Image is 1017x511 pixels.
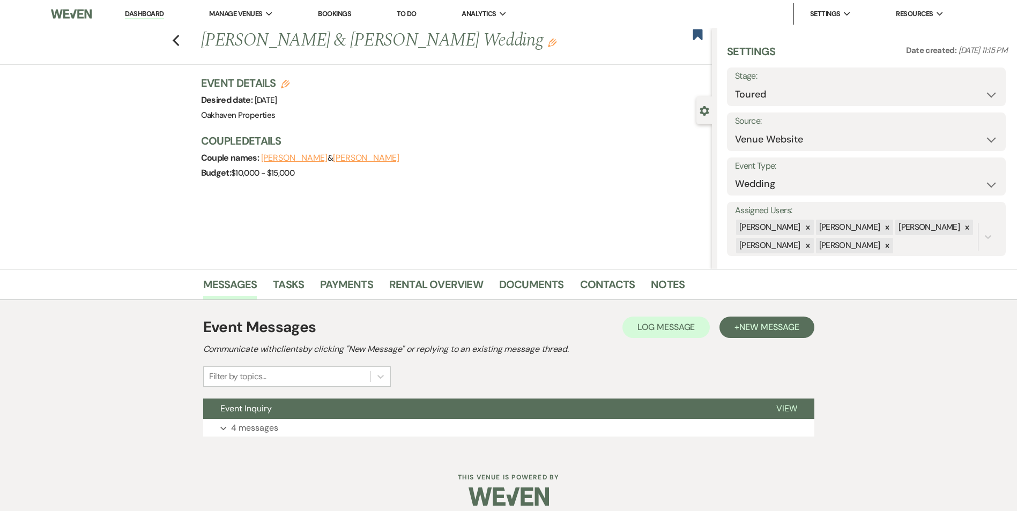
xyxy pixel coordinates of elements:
[810,9,841,19] span: Settings
[735,69,998,84] label: Stage:
[906,45,959,56] span: Date created:
[727,44,776,67] h3: Settings
[201,152,261,163] span: Couple names:
[231,421,278,435] p: 4 messages
[895,220,961,235] div: [PERSON_NAME]
[719,317,814,338] button: +New Message
[499,276,564,299] a: Documents
[203,276,257,299] a: Messages
[320,276,373,299] a: Payments
[736,220,802,235] div: [PERSON_NAME]
[389,276,483,299] a: Rental Overview
[201,94,255,106] span: Desired date:
[51,3,92,25] img: Weven Logo
[261,153,399,163] span: &
[209,9,262,19] span: Manage Venues
[261,154,328,162] button: [PERSON_NAME]
[397,9,417,18] a: To Do
[700,105,709,115] button: Close lead details
[816,238,882,253] div: [PERSON_NAME]
[735,114,998,129] label: Source:
[333,154,399,162] button: [PERSON_NAME]
[255,95,277,106] span: [DATE]
[203,419,814,437] button: 4 messages
[201,28,606,54] h1: [PERSON_NAME] & [PERSON_NAME] Wedding
[622,317,710,338] button: Log Message
[201,76,290,91] h3: Event Details
[580,276,635,299] a: Contacts
[816,220,882,235] div: [PERSON_NAME]
[203,316,316,339] h1: Event Messages
[896,9,933,19] span: Resources
[209,370,266,383] div: Filter by topics...
[462,9,496,19] span: Analytics
[231,168,294,178] span: $10,000 - $15,000
[548,37,556,47] button: Edit
[735,159,998,174] label: Event Type:
[201,167,232,178] span: Budget:
[651,276,685,299] a: Notes
[959,45,1007,56] span: [DATE] 11:15 PM
[637,321,695,333] span: Log Message
[736,238,802,253] div: [PERSON_NAME]
[220,403,272,414] span: Event Inquiry
[735,203,998,219] label: Assigned Users:
[125,9,164,19] a: Dashboard
[203,399,759,419] button: Event Inquiry
[759,399,814,419] button: View
[201,133,701,148] h3: Couple Details
[203,343,814,356] h2: Communicate with clients by clicking "New Message" or replying to an existing message thread.
[739,321,799,333] span: New Message
[776,403,797,414] span: View
[273,276,304,299] a: Tasks
[201,110,276,121] span: Oakhaven Properties
[318,9,351,18] a: Bookings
